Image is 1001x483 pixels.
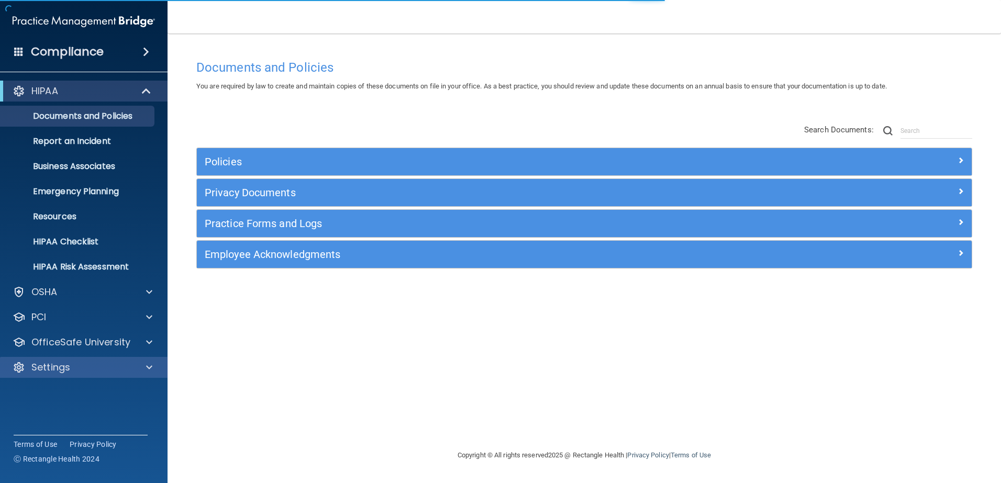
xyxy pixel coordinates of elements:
h4: Compliance [31,44,104,59]
p: HIPAA [31,85,58,97]
a: Policies [205,153,964,170]
p: PCI [31,311,46,323]
h5: Privacy Documents [205,187,770,198]
a: Terms of Use [671,451,711,459]
h5: Policies [205,156,770,167]
a: OfficeSafe University [13,336,152,349]
span: Ⓒ Rectangle Health 2024 [14,454,99,464]
span: Search Documents: [804,125,874,134]
a: Terms of Use [14,439,57,450]
p: OSHA [31,286,58,298]
a: Employee Acknowledgments [205,246,964,263]
p: Report an Incident [7,136,150,147]
input: Search [900,123,972,139]
a: OSHA [13,286,152,298]
p: Business Associates [7,161,150,172]
p: Resources [7,211,150,222]
p: OfficeSafe University [31,336,130,349]
a: Privacy Policy [70,439,117,450]
a: Settings [13,361,152,374]
div: Copyright © All rights reserved 2025 @ Rectangle Health | | [393,439,775,472]
a: HIPAA [13,85,152,97]
h5: Practice Forms and Logs [205,218,770,229]
span: You are required by law to create and maintain copies of these documents on file in your office. ... [196,82,887,90]
p: HIPAA Risk Assessment [7,262,150,272]
p: Settings [31,361,70,374]
img: PMB logo [13,11,155,32]
a: PCI [13,311,152,323]
a: Privacy Policy [627,451,669,459]
p: HIPAA Checklist [7,237,150,247]
a: Practice Forms and Logs [205,215,964,232]
h4: Documents and Policies [196,61,972,74]
a: Privacy Documents [205,184,964,201]
p: Documents and Policies [7,111,150,121]
h5: Employee Acknowledgments [205,249,770,260]
p: Emergency Planning [7,186,150,197]
img: ic-search.3b580494.png [883,126,893,136]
